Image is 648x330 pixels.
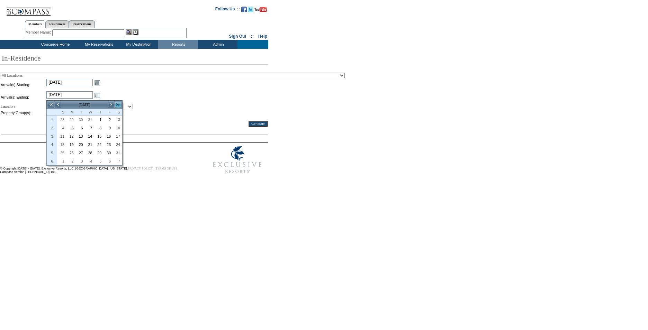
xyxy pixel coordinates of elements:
a: 24 [113,141,122,148]
td: Wednesday, December 31, 2025 [85,116,94,124]
td: Sunday, January 25, 2026 [57,149,66,157]
img: Compass Home [6,2,51,16]
a: 9 [104,124,112,132]
td: Arrival(s) Starting: [1,79,46,91]
td: Tuesday, January 06, 2026 [76,124,85,132]
a: 31 [85,116,94,123]
a: PRIVACY POLICY [128,167,153,170]
th: 5 [47,149,57,157]
a: Open the calendar popup. [93,91,101,99]
td: Thursday, January 15, 2026 [94,132,103,140]
a: Members [25,20,46,28]
a: Subscribe to our YouTube Channel [254,9,267,13]
td: Wednesday, January 14, 2026 [85,132,94,140]
a: 27 [76,149,85,157]
td: Monday, January 05, 2026 [66,124,76,132]
a: > [108,101,115,108]
td: Saturday, January 31, 2026 [113,149,122,157]
a: 21 [85,141,94,148]
td: Tuesday, January 13, 2026 [76,132,85,140]
a: 30 [76,116,85,123]
th: Monday [66,109,76,116]
a: 16 [104,132,112,140]
a: 7 [85,124,94,132]
a: 18 [57,141,66,148]
a: << [47,101,54,108]
a: Open the calendar popup. [93,79,101,86]
a: 28 [57,116,66,123]
th: Thursday [94,109,103,116]
td: Monday, January 12, 2026 [66,132,76,140]
td: Saturday, January 24, 2026 [113,140,122,149]
a: Become our fan on Facebook [241,9,247,13]
a: 3 [113,116,122,123]
th: 4 [47,140,57,149]
th: Wednesday [85,109,94,116]
a: 26 [67,149,75,157]
div: Member Name: [26,29,52,35]
td: Saturday, January 17, 2026 [113,132,122,140]
td: Friday, January 16, 2026 [103,132,113,140]
td: Wednesday, February 04, 2026 [85,157,94,165]
td: Friday, January 23, 2026 [103,140,113,149]
a: < [54,101,61,108]
a: 29 [94,149,103,157]
td: Concierge Home [31,40,78,49]
img: Exclusive Resorts [206,143,268,177]
a: 15 [94,132,103,140]
td: Monday, January 26, 2026 [66,149,76,157]
a: >> [115,101,121,108]
th: 6 [47,157,57,165]
a: 22 [94,141,103,148]
a: 3 [76,157,85,165]
a: 12 [67,132,75,140]
a: Follow us on Twitter [248,9,253,13]
td: Friday, January 09, 2026 [103,124,113,132]
a: 29 [67,116,75,123]
span: :: [251,34,254,39]
td: Reports [158,40,198,49]
th: 2 [47,124,57,132]
td: Tuesday, January 20, 2026 [76,140,85,149]
td: Thursday, January 08, 2026 [94,124,103,132]
a: 1 [57,157,66,165]
a: Reservations [69,20,95,28]
td: Friday, January 02, 2026 [103,116,113,124]
a: 8 [94,124,103,132]
a: 25 [57,149,66,157]
td: Friday, January 30, 2026 [103,149,113,157]
th: 1 [47,116,57,124]
a: 5 [67,124,75,132]
td: Thursday, January 29, 2026 [94,149,103,157]
td: Thursday, February 05, 2026 [94,157,103,165]
td: Wednesday, January 07, 2026 [85,124,94,132]
td: Sunday, January 18, 2026 [57,140,66,149]
a: 2 [67,157,75,165]
img: Follow us on Twitter [248,7,253,12]
td: Friday, February 06, 2026 [103,157,113,165]
a: 4 [57,124,66,132]
th: Friday [103,109,113,116]
a: 7 [113,157,122,165]
img: Subscribe to our YouTube Channel [254,7,267,12]
a: 20 [76,141,85,148]
td: Sunday, January 04, 2026 [57,124,66,132]
td: Tuesday, January 27, 2026 [76,149,85,157]
td: Follow Us :: [215,6,240,14]
td: Saturday, January 03, 2026 [113,116,122,124]
a: 14 [85,132,94,140]
a: 6 [104,157,112,165]
td: Sunday, January 11, 2026 [57,132,66,140]
td: Saturday, February 07, 2026 [113,157,122,165]
th: Saturday [113,109,122,116]
td: Monday, December 29, 2025 [66,116,76,124]
a: 23 [104,141,112,148]
a: 10 [113,124,122,132]
th: Sunday [57,109,66,116]
td: Location: [1,104,46,109]
a: 5 [94,157,103,165]
td: Admin [198,40,237,49]
a: 11 [57,132,66,140]
td: Tuesday, December 30, 2025 [76,116,85,124]
td: Saturday, January 10, 2026 [113,124,122,132]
